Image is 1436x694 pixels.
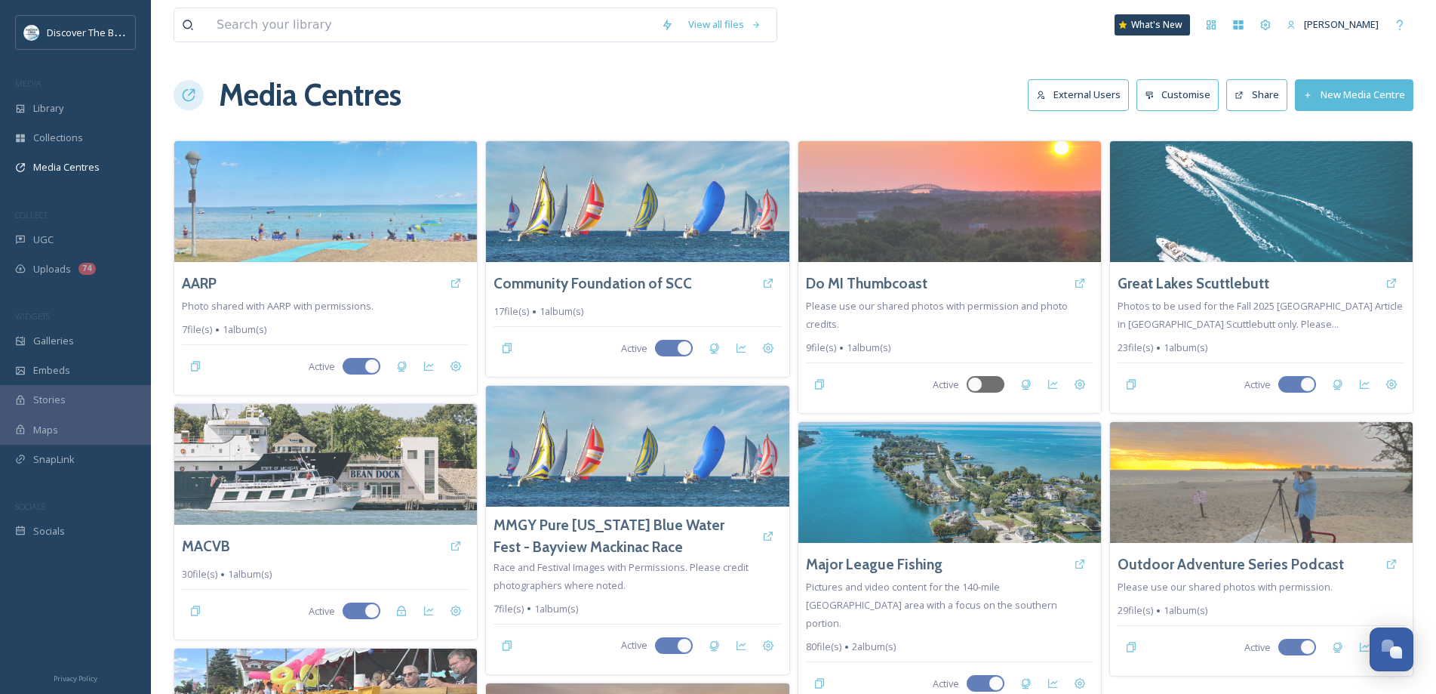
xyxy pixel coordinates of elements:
span: Active [933,378,959,392]
button: Customise [1136,79,1219,110]
span: 7 file(s) [494,602,524,616]
span: Active [309,359,335,374]
span: 17 file(s) [494,304,529,319]
span: 1 album(s) [1164,603,1207,618]
span: Active [309,604,335,618]
h1: Media Centres [219,72,401,118]
span: 1 album(s) [540,304,583,319]
span: Active [621,638,647,652]
a: MMGY Pure [US_STATE] Blue Water Fest - Bayview Mackinac Race [494,514,754,558]
button: External Users [1028,79,1129,110]
span: Uploads [33,262,71,276]
span: 1 album(s) [1164,341,1207,355]
span: Race and Festival Images with Permissions. Please credit photographers where noted. [494,560,749,592]
button: Open Chat [1370,628,1413,671]
img: Island%20Aerial%20Photo%20by%20Harsens%20Island%20Photography%20Permissions%20%282%29.jpg [1110,141,1413,262]
span: COLLECT [15,209,48,221]
span: Photo shared with AARP with permissions. [182,299,374,313]
img: 1710423113617.jpeg [24,25,39,40]
span: Please use our shared photos with permission. [1118,580,1333,594]
span: 9 file(s) [806,341,836,355]
span: Active [1244,378,1271,392]
input: Search your library [209,8,653,42]
span: 1 album(s) [534,602,578,616]
span: Galleries [33,334,74,348]
span: 7 file(s) [182,322,212,337]
a: External Users [1028,79,1136,110]
span: Socials [33,524,65,538]
a: Do MI Thumbcoast [806,273,927,295]
span: Active [621,341,647,356]
img: Birding%20Lighthouse%20Beach%20Oct%202021%20bluewater.org%20ks.jpg [1110,422,1413,543]
a: MACVB [182,535,230,557]
span: Active [933,677,959,691]
span: Maps [33,423,58,437]
span: [PERSON_NAME] [1304,17,1379,31]
a: Customise [1136,79,1227,110]
span: Discover The Blue [47,25,128,39]
img: Bayview%20Lake%20Huron%20Sailing%202023%20photo%20by%20James%20Siatczynski%20lower%20res.jpg [486,141,789,262]
a: AARP [182,273,217,295]
a: [PERSON_NAME] [1279,10,1386,39]
img: Bayview%20Lake%20Huron%20Sailing%202023%20photo%20by%20James%20Siatczynski%20lower%20res.jpg [486,386,789,507]
span: Photos to be used for the Fall 2025 [GEOGRAPHIC_DATA] Article in [GEOGRAPHIC_DATA] Scuttlebutt on... [1118,299,1403,331]
button: Share [1226,79,1287,110]
img: AARP%20Port%20Huron%20Photo%20Story%20Images%20%281%29.png [174,141,477,262]
span: Privacy Policy [54,674,97,683]
img: Huron%20Lady%20with%20permissions%20from%20Sara%20Munce%20Studios.%20Copywrite%20Snapsea%20per%20... [174,404,477,525]
span: SOCIALS [15,501,45,512]
span: SnapLink [33,452,75,467]
a: Major League Fishing [806,554,942,575]
span: 80 file(s) [806,640,841,654]
a: Outdoor Adventure Series Podcast [1118,554,1344,575]
div: 74 [78,263,96,275]
a: View all files [681,10,769,39]
span: Please use our shared photos with permission and photo credits. [806,299,1068,331]
a: Great Lakes Scuttlebutt [1118,273,1269,295]
span: 1 album(s) [228,567,272,581]
a: Privacy Policy [54,668,97,686]
span: Collections [33,131,83,145]
span: UGC [33,233,54,247]
a: What's New [1115,14,1190,35]
span: 1 album(s) [223,322,266,337]
img: Sunrise%20Blue%20Water%20Bridges%20Port%20Huron%20Photo%20by%20John%20Fleming%20with%20Permission... [798,141,1101,262]
span: Pictures and video content for the 140-mile [GEOGRAPHIC_DATA] area with a focus on the southern p... [806,580,1057,630]
span: Active [1244,640,1271,655]
span: 23 file(s) [1118,341,1153,355]
button: New Media Centre [1295,79,1413,110]
span: Library [33,101,63,116]
span: Media Centres [33,160,100,174]
span: WIDGETS [15,310,50,322]
a: Community Foundation of SCC [494,273,692,295]
span: Stories [33,393,66,407]
span: MEDIA [15,78,42,89]
img: Ferry%20Aerial%20Photo%20by%20Harsens%20Island%20Photography.jpeg [798,422,1101,543]
span: 1 album(s) [847,341,890,355]
span: Embeds [33,363,70,378]
span: 30 file(s) [182,567,217,581]
span: 2 album(s) [852,640,896,654]
span: 29 file(s) [1118,603,1153,618]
